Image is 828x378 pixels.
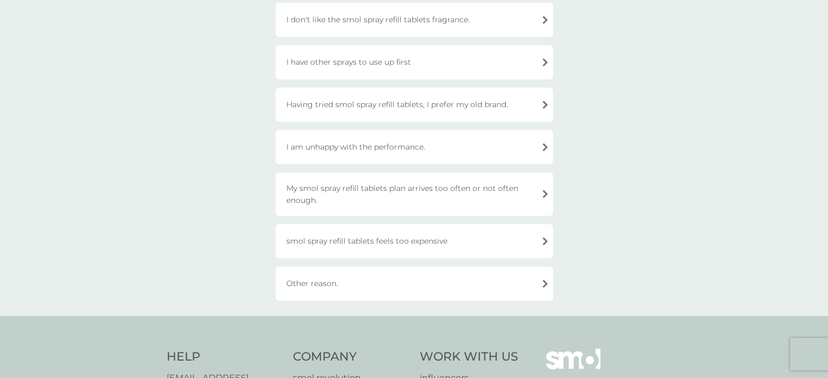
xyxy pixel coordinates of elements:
div: Other reason. [275,267,553,301]
div: I have other sprays to use up first [275,45,553,79]
h4: Help [167,349,283,365]
h4: Company [293,349,409,365]
h4: Work With Us [420,349,518,365]
div: I am unhappy with the performance. [275,130,553,164]
div: I don't like the smol spray refill tablets fragrance. [275,3,553,37]
div: smol spray refill tablets feels too expensive [275,224,553,258]
div: My smol spray refill tablets plan arrives too often or not often enough. [275,172,553,216]
div: Having tried smol spray refill tablets, I prefer my old brand. [275,88,553,122]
